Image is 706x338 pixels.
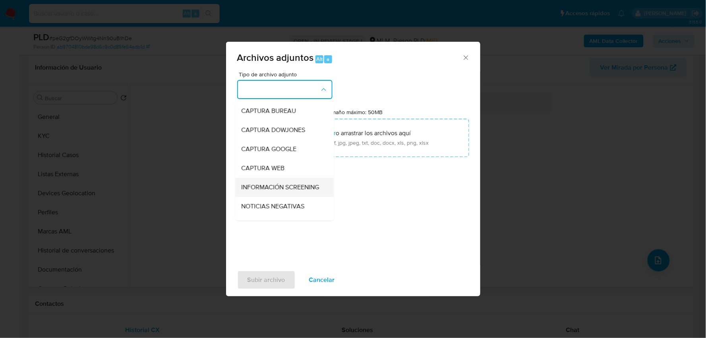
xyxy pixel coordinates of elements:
span: CAPTURA BUREAU [242,107,296,115]
span: NOTICIAS NEGATIVAS [242,202,305,210]
span: Cancelar [309,271,335,289]
span: Archivos adjuntos [237,51,314,64]
span: Tipo de archivo adjunto [239,72,335,77]
span: a [327,55,330,63]
span: Alt [316,55,323,63]
button: Cerrar [462,54,469,61]
span: CAPTURA GOOGLE [242,145,297,153]
label: Tamaño máximo: 50MB [326,109,383,116]
span: CAPTURA DOWJONES [242,126,306,134]
button: Cancelar [299,270,345,289]
span: CAPTURA WEB [242,164,285,172]
span: INFORMACIÓN SCREENING [242,183,319,191]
